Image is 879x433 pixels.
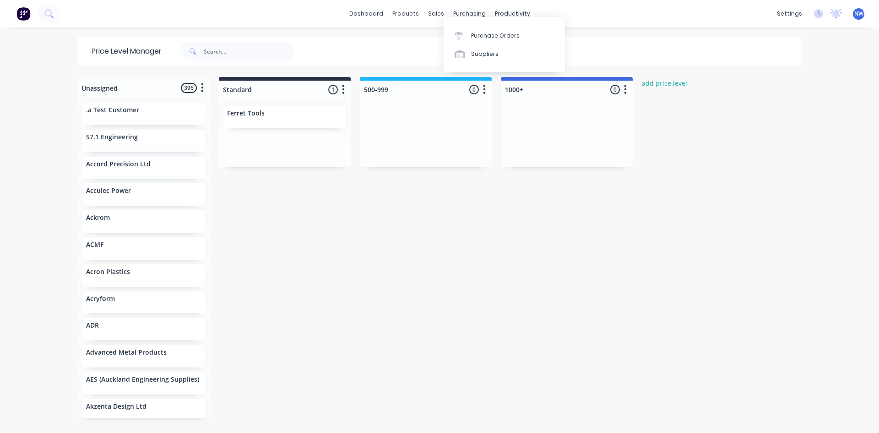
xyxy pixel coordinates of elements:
div: Ferret Tools [223,106,346,128]
div: Acculec Power [82,183,205,206]
p: .a Test Customer [86,106,139,114]
p: ADR [86,322,99,329]
p: AES (Auckland Engineering Supplies) [86,376,199,384]
a: Suppliers [444,45,565,63]
div: purchasing [449,7,490,21]
p: Ferret Tools [227,110,265,117]
div: productivity [490,7,535,21]
input: Search... [204,42,294,60]
p: 57.1 Engineering [86,133,138,141]
div: Acron Plastics [82,264,205,287]
a: dashboard [345,7,388,21]
div: ADR [82,318,205,340]
div: Accord Precision Ltd [82,157,205,179]
div: Advanced Metal Products [82,345,205,367]
div: products [388,7,423,21]
div: ACMF [82,237,205,260]
div: Ackrom [82,210,205,233]
div: Purchase Orders [471,32,520,40]
a: Purchase Orders [444,26,565,44]
p: Accord Precision Ltd [86,160,151,168]
div: Akzenta Design Ltd [82,399,205,422]
div: settings [772,7,807,21]
div: Unassigned [80,83,118,93]
span: NW [854,10,863,18]
div: Acryform [82,291,205,314]
p: Akzenta Design Ltd [86,403,146,411]
span: 396 [181,83,197,93]
p: Acron Plastics [86,268,130,276]
img: Factory [16,7,30,21]
div: Suppliers [471,50,499,58]
div: 57.1 Engineering [82,130,205,152]
div: sales [423,7,449,21]
div: .a Test Customer [82,103,205,125]
div: AES (Auckland Engineering Supplies) [82,372,205,395]
div: Price Level Manager [78,37,162,66]
button: add price level [637,77,692,89]
p: Ackrom [86,214,110,222]
p: Advanced Metal Products [86,349,167,356]
p: ACMF [86,241,103,249]
p: Acryform [86,295,115,303]
p: Acculec Power [86,187,131,195]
